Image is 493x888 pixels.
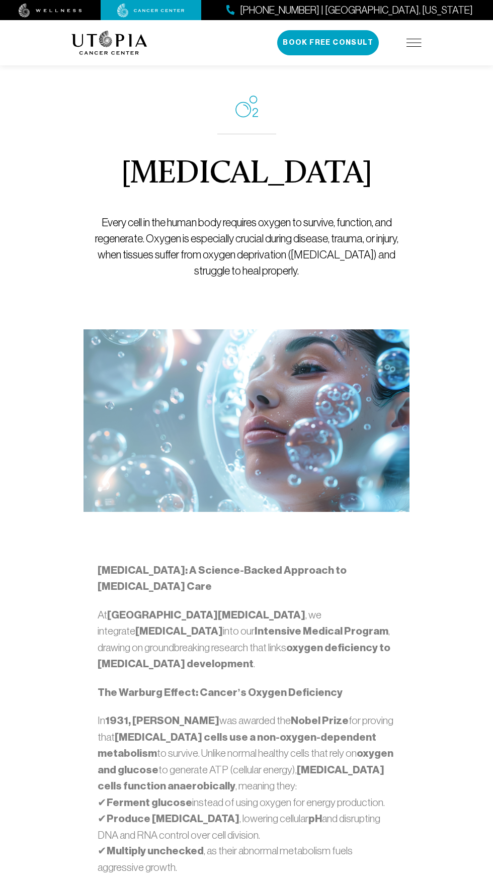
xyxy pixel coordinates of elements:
[19,4,82,18] img: wellness
[98,731,376,760] strong: [MEDICAL_DATA] cells use a non-oxygen-dependent metabolism
[277,30,379,55] button: Book Free Consult
[406,39,422,47] img: icon-hamburger
[107,844,204,857] strong: Multiply unchecked
[98,607,395,672] p: At , we integrate into our , drawing on groundbreaking research that links .
[235,96,258,118] img: icon
[98,686,343,699] strong: The Warburg Effect: Cancer’s Oxygen Deficiency
[84,329,409,512] img: Oxygen Therapy
[117,4,185,18] img: cancer center
[105,714,219,727] strong: 1931, [PERSON_NAME]
[84,215,409,279] p: Every cell in the human body requires oxygen to survive, function, and regenerate. Oxygen is espe...
[98,564,347,593] strong: [MEDICAL_DATA]: A Science-Backed Approach to [MEDICAL_DATA] Care
[226,3,473,18] a: [PHONE_NUMBER] | [GEOGRAPHIC_DATA], [US_STATE]
[121,158,372,191] h1: [MEDICAL_DATA]
[107,608,305,621] strong: [GEOGRAPHIC_DATA][MEDICAL_DATA]
[291,714,349,727] strong: Nobel Prize
[255,625,388,638] strong: Intensive Medical Program
[308,812,322,825] strong: pH
[98,747,393,776] strong: oxygen and glucose
[135,625,223,638] strong: [MEDICAL_DATA]
[107,796,192,809] strong: Ferment glucose
[98,713,395,875] p: In was awarded the for proving that to survive. Unlike normal healthy cells that rely on to gener...
[107,812,239,825] strong: Produce [MEDICAL_DATA]
[240,3,473,18] span: [PHONE_NUMBER] | [GEOGRAPHIC_DATA], [US_STATE]
[71,31,147,55] img: logo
